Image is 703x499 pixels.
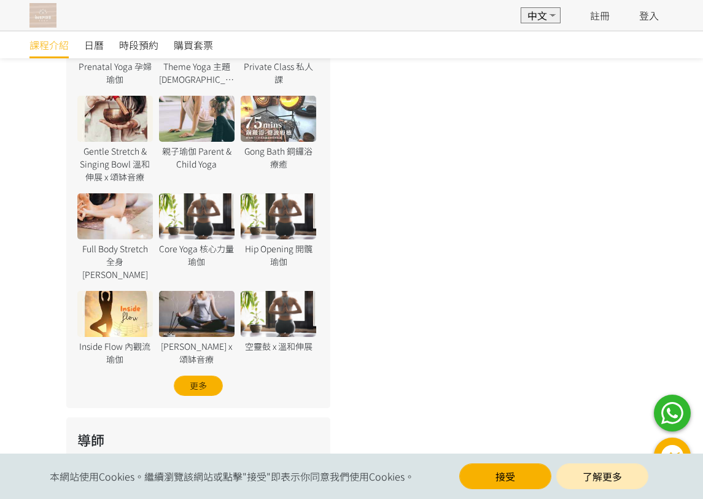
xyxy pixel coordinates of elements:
span: 時段預約 [119,37,158,52]
a: 日曆 [84,31,104,58]
span: 日曆 [84,37,104,52]
div: Private Class 私人課 [241,60,316,86]
div: Prenatal Yoga 孕婦瑜伽 [77,60,153,86]
a: 登入 [639,8,659,23]
div: Gentle Stretch & Singing Bowl 溫和伸展 x 頌缽音療 [77,145,153,184]
div: Inside Flow 內觀流瑜伽 [77,340,153,366]
a: 時段預約 [119,31,158,58]
a: 購買套票 [174,31,213,58]
div: Theme Yoga 主題[DEMOGRAPHIC_DATA] [159,60,235,86]
a: 課程介紹 [29,31,69,58]
a: 了解更多 [556,463,648,489]
div: Full Body Stretch 全身[PERSON_NAME] [77,242,153,281]
span: 課程介紹 [29,37,69,52]
div: 更多 [174,376,223,396]
div: Core Yoga 核心力量瑜伽 [159,242,235,268]
img: T57dtJh47iSJKDtQ57dN6xVUMYY2M0XQuGF02OI4.png [29,3,56,28]
div: 親子瑜伽 Parent & Child Yoga [159,145,235,171]
div: [PERSON_NAME] x 頌缽音療 [159,340,235,366]
span: 購買套票 [174,37,213,52]
a: 註冊 [590,8,610,23]
div: 空靈鼓 x 溫和伸展 [241,340,316,353]
button: 接受 [459,463,551,489]
h2: 導師 [77,430,319,450]
div: Gong Bath 銅鑼浴療癒 [241,145,316,171]
span: 本網站使用Cookies。繼續瀏覽該網站或點擊"接受"即表示你同意我們使用Cookies。 [50,469,414,484]
div: Hip Opening 開髖瑜伽 [241,242,316,268]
